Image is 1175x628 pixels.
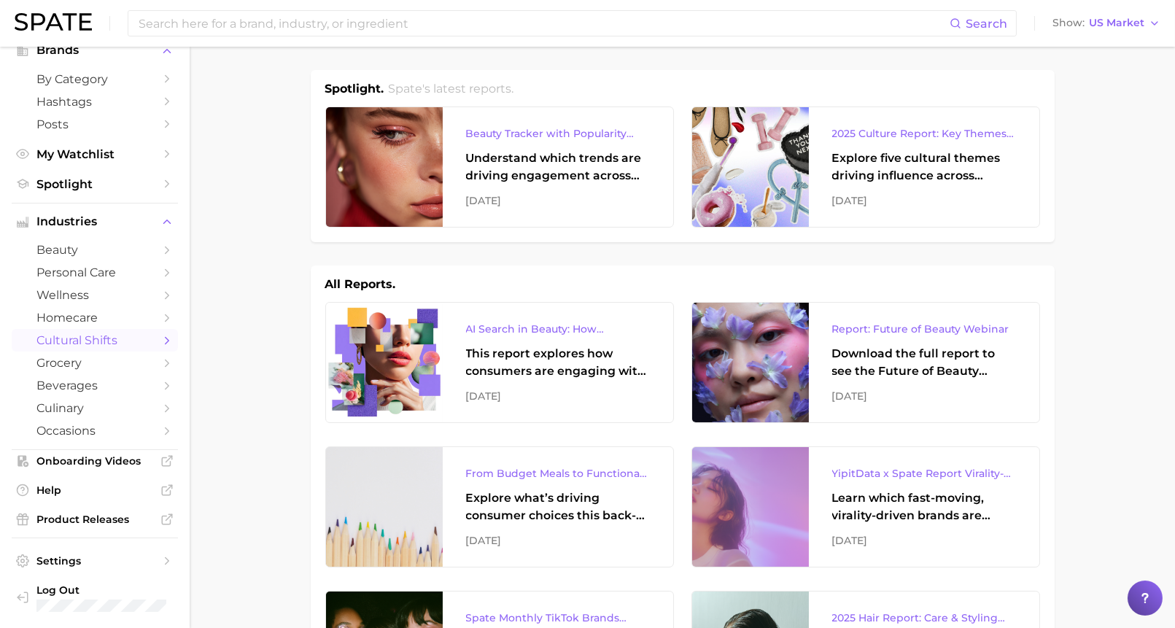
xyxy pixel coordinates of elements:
[12,211,178,233] button: Industries
[12,329,178,352] a: cultural shifts
[832,150,1016,185] div: Explore five cultural themes driving influence across beauty, food, and pop culture.
[36,72,153,86] span: by Category
[12,39,178,61] button: Brands
[36,265,153,279] span: personal care
[466,150,650,185] div: Understand which trends are driving engagement across platforms in the skin, hair, makeup, and fr...
[466,489,650,524] div: Explore what’s driving consumer choices this back-to-school season From budget-friendly meals to ...
[36,44,153,57] span: Brands
[36,554,153,567] span: Settings
[12,143,178,166] a: My Watchlist
[12,284,178,306] a: wellness
[1052,19,1085,27] span: Show
[12,508,178,530] a: Product Releases
[12,113,178,136] a: Posts
[832,489,1016,524] div: Learn which fast-moving, virality-driven brands are leading the pack, the risks of viral growth, ...
[12,261,178,284] a: personal care
[832,320,1016,338] div: Report: Future of Beauty Webinar
[36,117,153,131] span: Posts
[966,17,1007,31] span: Search
[691,106,1040,228] a: 2025 Culture Report: Key Themes That Are Shaping Consumer DemandExplore five cultural themes driv...
[36,243,153,257] span: beauty
[832,125,1016,142] div: 2025 Culture Report: Key Themes That Are Shaping Consumer Demand
[832,387,1016,405] div: [DATE]
[466,465,650,482] div: From Budget Meals to Functional Snacks: Food & Beverage Trends Shaping Consumer Behavior This Sch...
[12,239,178,261] a: beauty
[15,13,92,31] img: SPATE
[325,106,674,228] a: Beauty Tracker with Popularity IndexUnderstand which trends are driving engagement across platfor...
[36,454,153,468] span: Onboarding Videos
[36,584,166,597] span: Log Out
[36,177,153,191] span: Spotlight
[12,579,178,616] a: Log out. Currently logged in with e-mail hannah@spate.nyc.
[1089,19,1144,27] span: US Market
[36,513,153,526] span: Product Releases
[832,465,1016,482] div: YipitData x Spate Report Virality-Driven Brands Are Taking a Slice of the Beauty Pie
[325,276,396,293] h1: All Reports.
[325,80,384,98] h1: Spotlight.
[466,532,650,549] div: [DATE]
[12,397,178,419] a: culinary
[832,609,1016,627] div: 2025 Hair Report: Care & Styling Products
[466,345,650,380] div: This report explores how consumers are engaging with AI-powered search tools — and what it means ...
[691,302,1040,423] a: Report: Future of Beauty WebinarDownload the full report to see the Future of Beauty trends we un...
[325,302,674,423] a: AI Search in Beauty: How Consumers Are Using ChatGPT vs. Google SearchThis report explores how co...
[36,215,153,228] span: Industries
[36,333,153,347] span: cultural shifts
[12,306,178,329] a: homecare
[36,288,153,302] span: wellness
[36,484,153,497] span: Help
[691,446,1040,567] a: YipitData x Spate Report Virality-Driven Brands Are Taking a Slice of the Beauty PieLearn which f...
[466,320,650,338] div: AI Search in Beauty: How Consumers Are Using ChatGPT vs. Google Search
[36,356,153,370] span: grocery
[137,11,950,36] input: Search here for a brand, industry, or ingredient
[12,68,178,90] a: by Category
[466,387,650,405] div: [DATE]
[36,379,153,392] span: beverages
[12,479,178,501] a: Help
[388,80,513,98] h2: Spate's latest reports.
[12,352,178,374] a: grocery
[466,125,650,142] div: Beauty Tracker with Popularity Index
[466,609,650,627] div: Spate Monthly TikTok Brands Tracker
[1049,14,1164,33] button: ShowUS Market
[832,192,1016,209] div: [DATE]
[325,446,674,567] a: From Budget Meals to Functional Snacks: Food & Beverage Trends Shaping Consumer Behavior This Sch...
[466,192,650,209] div: [DATE]
[36,95,153,109] span: Hashtags
[832,532,1016,549] div: [DATE]
[12,374,178,397] a: beverages
[12,450,178,472] a: Onboarding Videos
[36,424,153,438] span: occasions
[36,311,153,325] span: homecare
[36,147,153,161] span: My Watchlist
[12,90,178,113] a: Hashtags
[12,173,178,195] a: Spotlight
[12,419,178,442] a: occasions
[36,401,153,415] span: culinary
[832,345,1016,380] div: Download the full report to see the Future of Beauty trends we unpacked during the webinar.
[12,550,178,572] a: Settings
